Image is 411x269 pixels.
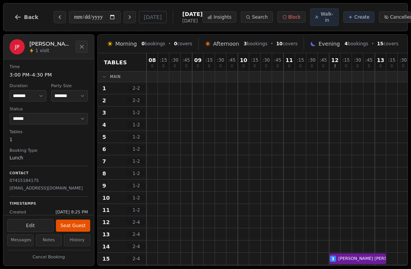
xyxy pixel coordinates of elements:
span: 10 [276,41,283,46]
span: 0 [265,64,267,68]
dt: Status [10,106,88,113]
button: Walk-in [310,8,339,26]
button: History [64,234,90,246]
span: 1 - 2 [127,170,145,177]
button: Create [343,11,374,23]
span: 4 [344,41,347,46]
button: Block [277,11,306,23]
button: Search [241,11,272,23]
span: 1 - 2 [127,146,145,152]
span: 0 [345,64,347,68]
span: [PERSON_NAME] [PERSON_NAME] [338,256,409,262]
button: Edit [7,219,54,232]
span: 0 [311,64,313,68]
dt: Duration [10,83,46,89]
span: • [271,41,273,47]
span: : 15 [297,58,304,62]
span: 1 - 2 [127,110,145,116]
span: 7 [102,158,106,165]
span: 12 [102,218,110,226]
span: covers [174,41,192,47]
span: : 30 [308,58,315,62]
dd: Lunch [10,154,88,161]
span: : 15 [342,58,350,62]
button: Cancel Booking [7,253,90,262]
span: Evening [319,40,340,48]
span: [DATE] 8:25 PM [56,209,88,216]
span: 12 [331,57,338,63]
span: 10 [240,57,247,63]
span: 2 - 4 [127,219,145,225]
span: 4 [102,121,106,129]
span: 1 - 2 [127,122,145,128]
span: 13 [377,57,384,63]
span: bookings [142,41,165,47]
span: 2 - 2 [127,85,145,91]
dt: Tables [10,129,88,135]
span: 9 [102,182,106,189]
span: Block [288,14,301,20]
span: 3 [244,41,247,46]
span: : 45 [228,58,236,62]
span: [DATE] [182,10,202,18]
span: 3 [102,109,106,116]
span: 0 [356,64,358,68]
span: 15 [102,255,110,263]
span: 0 [276,64,279,68]
span: 10 [102,194,110,202]
span: 08 [148,57,156,63]
span: 0 [253,64,256,68]
span: 0 [242,64,245,68]
p: Timestamps [10,201,88,207]
span: bookings [344,41,368,47]
span: : 45 [320,58,327,62]
span: 1 - 2 [127,195,145,201]
button: Back [8,8,45,26]
dt: Booking Type [10,148,88,154]
span: 0 [322,64,324,68]
span: Walk-in [320,11,334,23]
span: 1 visit [35,48,49,54]
span: 0 [142,41,145,46]
span: 0 [390,64,393,68]
span: 3 [334,64,336,68]
dd: 3:00 PM – 4:30 PM [10,71,88,79]
span: 1 - 2 [127,134,145,140]
span: : 15 [251,58,258,62]
span: covers [377,41,398,47]
button: Seat Guest [56,220,90,232]
span: 2 - 4 [127,231,145,237]
span: : 30 [263,58,270,62]
span: 13 [102,231,110,238]
span: 11 [102,206,110,214]
span: 2 - 4 [127,256,145,262]
span: 0 [402,64,404,68]
dt: Party Size [51,83,88,89]
span: Search [252,14,268,20]
span: : 30 [217,58,224,62]
span: : 30 [400,58,407,62]
span: [DATE] [182,18,202,24]
span: Create [354,14,370,20]
span: 0 [299,64,301,68]
span: 1 - 2 [127,158,145,164]
span: 0 [368,64,370,68]
span: 6 [102,145,106,153]
span: 0 [174,41,177,46]
span: 0 [379,64,382,68]
span: 1 - 2 [127,183,145,189]
span: 5 [102,133,106,141]
span: : 45 [183,58,190,62]
button: Next day [124,11,136,23]
span: : 30 [171,58,178,62]
span: Morning [115,40,137,48]
span: : 15 [160,58,167,62]
span: : 15 [205,58,213,62]
span: 2 [102,97,106,104]
span: : 30 [354,58,361,62]
span: Insights [213,14,231,20]
span: 8 [102,170,106,177]
span: 0 [208,64,210,68]
span: 0 [162,64,164,68]
span: 0 [219,64,221,68]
